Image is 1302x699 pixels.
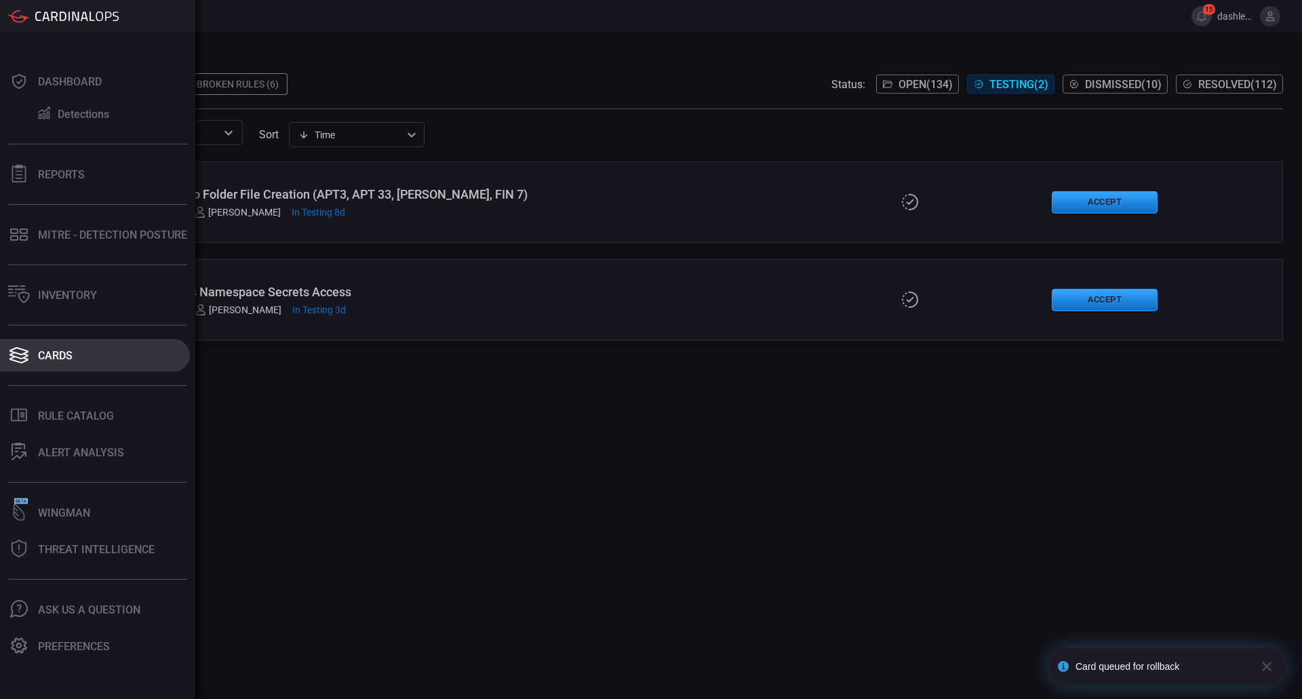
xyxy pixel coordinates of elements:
span: Dismissed ( 10 ) [1085,78,1162,91]
div: Reports [38,168,85,181]
div: MITRE - Detection Posture [38,228,187,241]
button: Testing(2) [967,75,1054,94]
span: Aug 16, 2025 1:21 AM [292,304,346,315]
button: Dismissed(10) [1063,75,1168,94]
div: Preferences [38,640,110,653]
div: GCP - Kubernetes Namespace Secrets Access [101,285,532,299]
span: Open ( 134 ) [899,78,953,91]
button: Open [219,123,238,142]
div: Inventory [38,289,97,302]
label: sort [259,128,279,141]
button: Accept [1052,289,1158,311]
div: Wingman [38,506,90,519]
span: Aug 11, 2025 5:17 PM [292,207,345,218]
div: Rule Catalog [38,410,114,422]
div: Threat Intelligence [38,543,155,556]
span: dashley.[PERSON_NAME] [1217,11,1255,22]
div: Card queued for rollback [1076,661,1249,672]
div: Cards [38,349,73,362]
button: Resolved(112) [1176,75,1283,94]
div: ALERT ANALYSIS [38,446,124,459]
button: Open(134) [876,75,959,94]
div: Broken Rules (6) [189,73,288,95]
span: Resolved ( 112 ) [1198,78,1277,91]
div: [PERSON_NAME] [195,207,281,218]
div: Ask Us A Question [38,603,140,616]
button: Accept [1052,191,1158,214]
div: Detections [58,108,109,121]
span: Status: [831,78,865,91]
div: Dashboard [38,75,102,88]
button: 15 [1191,6,1212,26]
div: [PERSON_NAME] [195,304,281,315]
div: Windows - Startup Folder File Creation (APT3, APT 33, Confucius, FIN 7) [101,187,532,201]
div: Time [298,128,403,142]
span: Testing ( 2 ) [989,78,1048,91]
span: 15 [1203,4,1215,15]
